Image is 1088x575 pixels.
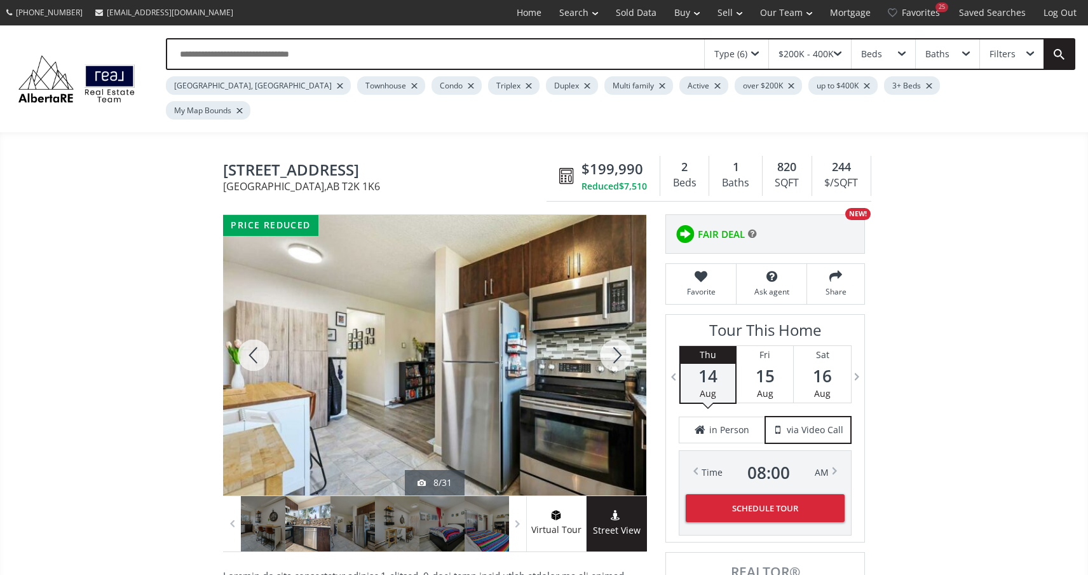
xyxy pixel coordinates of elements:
div: Sat [794,346,851,364]
span: Virtual Tour [526,523,586,537]
div: over $200K [735,76,802,95]
span: 15 [737,367,793,385]
span: Aug [814,387,831,399]
div: 3+ Beds [884,76,940,95]
div: Baths [716,174,755,193]
span: $199,990 [581,159,643,179]
img: virtual tour icon [550,510,562,520]
button: Schedule Tour [686,494,845,522]
div: 8/31 [418,476,452,489]
div: 244 [819,159,864,176]
div: 2 [667,159,702,176]
div: [GEOGRAPHIC_DATA], [GEOGRAPHIC_DATA] [166,76,351,95]
div: Active [679,76,728,95]
div: up to $400K [808,76,878,95]
div: NEW! [845,208,871,220]
div: Condo [432,76,482,95]
img: Logo [13,52,140,106]
span: $7,510 [619,180,647,193]
div: 8239 Elbow Drive SW #226 Calgary, AB T2K 1K6 - Photo 9 of 31 [223,215,646,495]
span: 14 [681,367,735,385]
div: Filters [989,50,1016,59]
span: [GEOGRAPHIC_DATA] , AB T2K 1K6 [223,181,553,191]
div: Duplex [546,76,598,95]
span: Aug [700,387,716,399]
div: Thu [681,346,735,364]
div: Fri [737,346,793,364]
a: virtual tour iconVirtual Tour [526,496,587,551]
div: 1 [716,159,755,176]
div: Type (6) [714,50,747,59]
div: My Map Bounds [166,101,250,120]
span: 8239 Elbow Drive SW #226 [223,162,553,181]
div: 25 [935,3,948,12]
span: Ask agent [743,286,800,297]
span: 820 [777,159,796,176]
span: Aug [757,387,773,399]
span: [PHONE_NUMBER] [16,7,83,18]
div: Townhouse [357,76,425,95]
span: 16 [794,367,851,385]
div: Multi family [604,76,673,95]
div: Time AM [702,464,829,481]
a: [EMAIL_ADDRESS][DOMAIN_NAME] [89,1,240,24]
span: 08 : 00 [747,464,790,481]
span: Share [813,286,858,297]
div: $/SQFT [819,174,864,193]
span: Street View [587,523,647,538]
span: via Video Call [787,424,843,436]
h3: Tour This Home [679,321,852,345]
div: price reduced [223,215,318,236]
span: Favorite [672,286,730,297]
div: Baths [925,50,949,59]
span: FAIR DEAL [698,228,745,241]
div: Beds [861,50,882,59]
img: rating icon [672,221,698,247]
div: Beds [667,174,702,193]
div: Reduced [581,180,647,193]
div: SQFT [769,174,805,193]
div: Triplex [488,76,540,95]
span: [EMAIL_ADDRESS][DOMAIN_NAME] [107,7,233,18]
span: in Person [709,424,749,436]
div: $200K - 400K [779,50,834,59]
